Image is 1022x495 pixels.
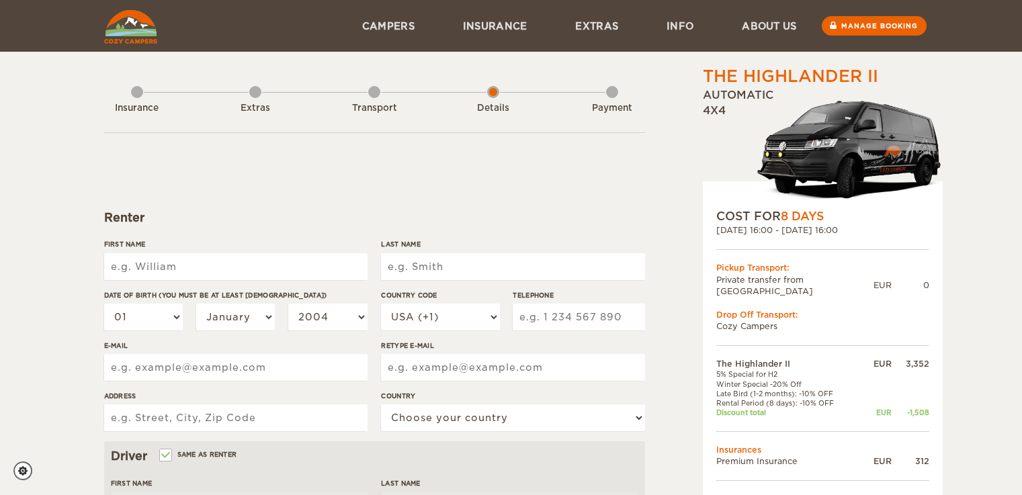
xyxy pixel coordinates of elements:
div: EUR [874,279,892,291]
div: Automatic 4x4 [703,88,943,208]
td: Premium Insurance [716,455,861,467]
label: Country Code [381,290,499,300]
input: e.g. example@example.com [104,354,368,381]
td: Private transfer from [GEOGRAPHIC_DATA] [716,274,874,297]
div: 0 [892,279,929,291]
input: e.g. Street, City, Zip Code [104,404,368,431]
span: 8 Days [781,210,824,223]
label: First Name [111,478,368,488]
td: Winter Special -20% Off [716,379,861,389]
div: Driver [111,448,638,464]
input: e.g. Smith [381,253,644,280]
div: [DATE] 16:00 - [DATE] 16:00 [716,224,929,236]
td: Insurances [716,444,929,455]
div: Drop Off Transport: [716,309,929,320]
a: Cookie settings [13,461,41,480]
div: COST FOR [716,208,929,224]
label: Same as renter [161,448,237,461]
div: EUR [861,408,892,417]
input: e.g. William [104,253,368,280]
input: e.g. 1 234 567 890 [513,304,644,330]
label: Date of birth (You must be at least [DEMOGRAPHIC_DATA]) [104,290,368,300]
td: Rental Period (8 days): -10% OFF [716,398,861,408]
div: Renter [104,210,645,226]
label: Address [104,391,368,401]
div: 312 [892,455,929,467]
label: E-mail [104,341,368,351]
label: Last Name [381,239,644,249]
a: Manage booking [822,16,927,36]
td: 5% Special for H2 [716,369,861,379]
div: Details [456,102,530,115]
div: Pickup Transport: [716,262,929,273]
div: Insurance [100,102,174,115]
label: Retype E-mail [381,341,644,351]
img: stor-langur-223.png [757,92,943,208]
div: -1,508 [892,408,929,417]
label: First Name [104,239,368,249]
div: The Highlander II [703,65,878,88]
label: Last Name [381,478,638,488]
input: Same as renter [161,452,169,461]
label: Telephone [513,290,644,300]
td: Cozy Campers [716,320,929,332]
td: The Highlander II [716,358,861,369]
div: Transport [337,102,411,115]
input: e.g. example@example.com [381,354,644,381]
div: Extras [218,102,292,115]
td: Late Bird (1-2 months): -10% OFF [716,389,861,398]
label: Country [381,391,644,401]
div: EUR [861,455,892,467]
td: Discount total [716,408,861,417]
div: 3,352 [892,358,929,369]
img: Cozy Campers [104,10,157,44]
div: EUR [861,358,892,369]
div: Payment [575,102,649,115]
